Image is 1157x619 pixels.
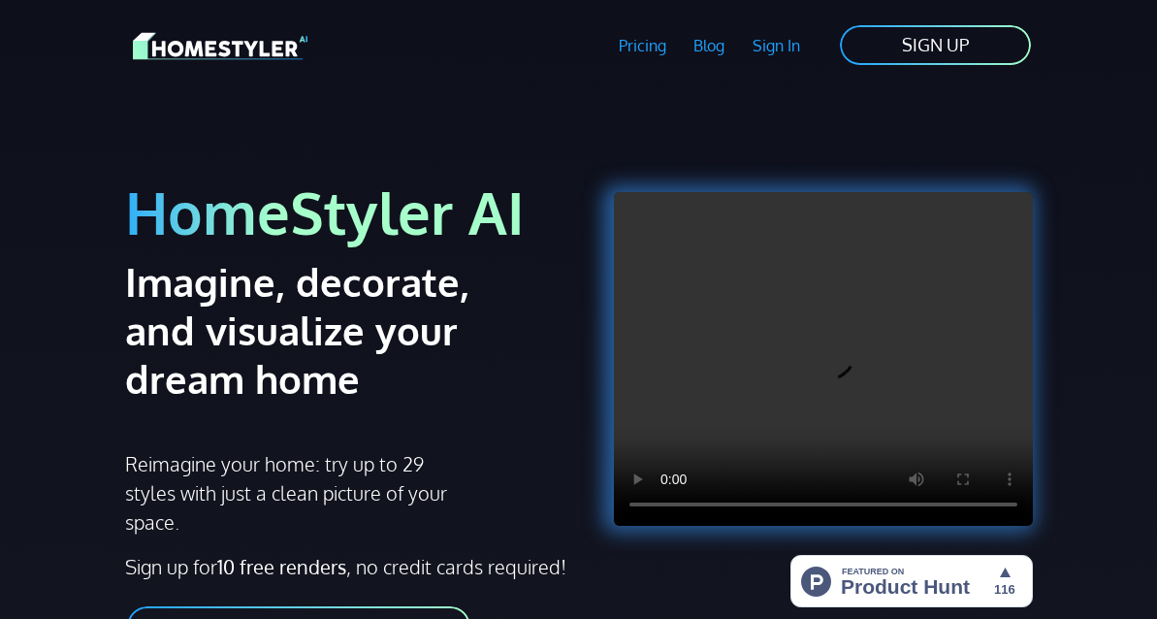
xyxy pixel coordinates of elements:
a: Blog [680,23,739,68]
a: SIGN UP [838,23,1033,67]
strong: 10 free renders [217,554,346,579]
img: HomeStyler AI logo [133,29,307,63]
h2: Imagine, decorate, and visualize your dream home [125,257,479,403]
h1: HomeStyler AI [125,177,567,249]
p: Reimagine your home: try up to 29 styles with just a clean picture of your space. [125,449,457,537]
p: Sign up for , no credit cards required! [125,552,567,581]
a: Pricing [604,23,680,68]
a: Sign In [739,23,815,68]
img: HomeStyler AI - Interior Design Made Easy: One Click to Your Dream Home | Product Hunt [790,555,1033,607]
